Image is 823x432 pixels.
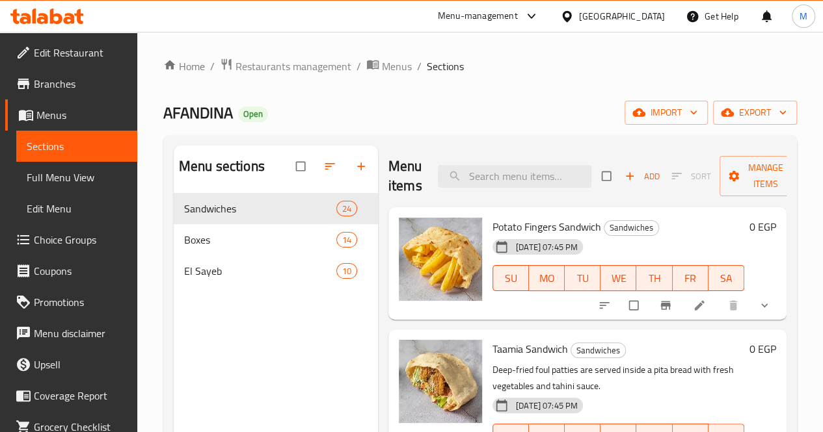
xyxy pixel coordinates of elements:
span: SA [714,269,739,288]
span: Upsell [34,357,127,372]
span: Choice Groups [34,232,127,248]
button: Branch-specific-item [651,291,682,320]
div: Sandwiches [604,220,659,236]
button: Add [621,166,663,186]
span: import [635,105,697,121]
span: export [723,105,787,121]
img: Potato Fingers Sandwich [399,218,482,301]
h2: Menu items [388,157,422,196]
a: Edit Restaurant [5,37,137,68]
div: items [336,263,357,279]
span: FR [678,269,703,288]
div: Sandwiches [571,342,626,358]
h6: 0 EGP [749,340,776,358]
button: TU [565,265,600,291]
svg: Show Choices [758,299,771,312]
button: SA [708,265,744,291]
span: Add [625,169,660,184]
span: 14 [337,234,357,246]
nav: Menu sections [174,188,378,292]
span: Sections [27,138,127,154]
div: Menu-management [438,8,518,24]
li: / [417,58,422,74]
nav: breadcrumb [163,58,797,75]
span: Edit Restaurant [34,45,127,60]
span: [DATE] 07:45 PM [511,241,583,253]
span: Select section [594,164,621,188]
span: TH [641,269,667,288]
span: Sandwiches [571,343,625,358]
div: items [336,232,357,248]
span: Sandwiches [184,201,336,216]
a: Coverage Report [5,380,137,411]
img: Taamia Sandwich [399,340,482,423]
a: Full Menu View [16,162,137,193]
a: Menus [5,99,137,131]
button: MO [529,265,565,291]
button: FR [673,265,708,291]
h6: 0 EGP [749,218,776,236]
div: Open [238,107,268,122]
li: / [210,58,215,74]
span: 24 [337,203,357,215]
span: WE [606,269,631,288]
p: Deep-fried foul patties are served inside a pita bread with fresh vegetables and tahini sauce. [492,362,744,394]
span: Sandwiches [604,220,658,235]
span: Open [238,108,268,120]
span: TU [570,269,595,288]
a: Upsell [5,349,137,380]
button: SU [492,265,529,291]
button: show more [750,291,781,320]
span: Boxes [184,232,336,248]
a: Coupons [5,255,137,286]
a: Menu disclaimer [5,318,137,349]
a: Branches [5,68,137,99]
button: import [625,101,708,125]
span: Restaurants management [236,58,351,74]
button: TH [636,265,672,291]
span: Menus [382,58,412,74]
span: AFANDINA [163,98,233,127]
span: Branches [34,76,127,92]
button: sort-choices [590,291,621,320]
span: Menu disclaimer [34,325,127,341]
span: Select all sections [288,154,316,179]
span: Full Menu View [27,170,127,185]
div: Boxes14 [174,224,378,255]
a: Menus [366,58,412,75]
span: SU [498,269,524,288]
span: MO [534,269,560,288]
a: Home [163,58,205,74]
button: Add section [347,152,378,181]
div: Sandwiches24 [174,193,378,224]
a: Edit menu item [693,299,708,312]
span: Sections [427,58,464,74]
a: Restaurants management [220,58,351,75]
span: Sort sections [316,152,347,181]
span: Menus [36,107,127,123]
span: Potato Fingers Sandwich [492,217,601,236]
span: Edit Menu [27,201,127,216]
a: Promotions [5,286,137,318]
button: WE [600,265,636,291]
span: Coverage Report [34,388,127,403]
span: Coupons [34,263,127,279]
a: Edit Menu [16,193,137,224]
a: Choice Groups [5,224,137,255]
span: Taamia Sandwich [492,339,568,359]
li: / [357,58,361,74]
span: M [800,9,807,23]
span: 10 [337,265,357,277]
button: delete [719,291,750,320]
div: items [336,201,357,216]
input: search [438,165,591,188]
h2: Menu sections [179,157,265,176]
span: Select to update [621,293,649,318]
a: Sections [16,131,137,162]
button: Manage items [720,156,812,196]
span: El Sayeb [184,263,336,279]
button: export [713,101,797,125]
